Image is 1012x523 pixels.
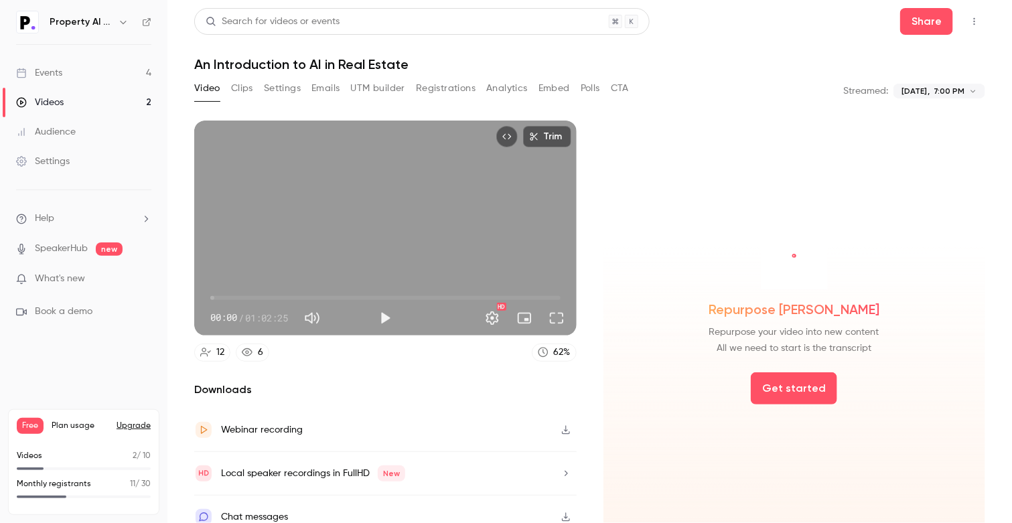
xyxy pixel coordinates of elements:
button: Embed video [496,126,518,147]
button: Embed [538,78,570,99]
span: Repurpose [PERSON_NAME] [709,300,879,319]
button: Play [372,305,399,331]
button: Full screen [543,305,570,331]
h2: Downloads [194,382,577,398]
img: Property AI Tools [17,11,38,33]
span: new [96,242,123,256]
button: Share [900,8,953,35]
button: Emails [311,78,340,99]
h6: Property AI Tools [50,15,113,29]
span: / [238,311,244,325]
button: Turn on miniplayer [511,305,538,331]
span: 01:02:25 [245,311,288,325]
button: Settings [479,305,506,331]
div: 12 [216,346,224,360]
div: 6 [258,346,263,360]
span: [DATE], [901,85,930,97]
button: Video [194,78,220,99]
span: 2 [133,452,137,460]
button: Mute [299,305,326,331]
a: 62% [532,344,577,362]
button: Polls [581,78,600,99]
button: Clips [231,78,253,99]
button: Registrations [416,78,476,99]
button: Top Bar Actions [964,11,985,32]
p: / 10 [133,450,151,462]
span: Plan usage [52,421,109,431]
div: Settings [16,155,70,168]
button: CTA [611,78,629,99]
div: HD [497,303,506,311]
p: / 30 [130,478,151,490]
button: Settings [264,78,301,99]
div: 62 % [554,346,571,360]
button: Trim [523,126,571,147]
p: Videos [17,450,42,462]
button: Get started [751,372,837,404]
div: Videos [16,96,64,109]
span: Repurpose your video into new content All we need to start is the transcript [709,324,879,356]
span: What's new [35,272,85,286]
span: Book a demo [35,305,92,319]
p: Streamed: [843,84,888,98]
div: Events [16,66,62,80]
div: Local speaker recordings in FullHD [221,465,405,481]
h1: An Introduction to AI in Real Estate [194,56,985,72]
button: Upgrade [117,421,151,431]
a: 6 [236,344,269,362]
button: Analytics [486,78,528,99]
span: 7:00 PM [934,85,965,97]
span: 11 [130,480,135,488]
span: 00:00 [210,311,237,325]
span: Free [17,418,44,434]
div: Webinar recording [221,422,303,438]
a: SpeakerHub [35,242,88,256]
li: help-dropdown-opener [16,212,151,226]
div: 00:00 [210,311,288,325]
a: 12 [194,344,230,362]
span: New [378,465,405,481]
button: UTM builder [351,78,405,99]
div: Search for videos or events [206,15,340,29]
div: Audience [16,125,76,139]
p: Monthly registrants [17,478,91,490]
span: Help [35,212,54,226]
